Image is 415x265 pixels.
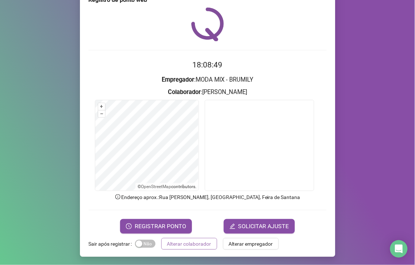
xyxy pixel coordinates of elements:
[168,89,201,96] strong: Colaborador
[115,194,121,200] span: info-circle
[223,238,279,250] button: Alterar empregador
[89,193,327,201] p: Endereço aprox. : Rua [PERSON_NAME], [GEOGRAPHIC_DATA], Feira de Santana
[224,219,295,234] button: editSOLICITAR AJUSTE
[138,184,196,189] li: © contributors.
[98,103,105,110] button: +
[191,7,224,41] img: QRPoint
[98,110,105,117] button: –
[89,238,135,250] label: Sair após registrar
[126,223,132,229] span: clock-circle
[162,76,194,83] strong: Empregador
[89,87,327,97] h3: : [PERSON_NAME]
[238,222,289,231] span: SOLICITAR AJUSTE
[141,184,171,189] a: OpenStreetMap
[89,75,327,85] h3: : MODA MIX - BRUMILY
[167,240,211,248] span: Alterar colaborador
[230,223,235,229] span: edit
[120,219,192,234] button: REGISTRAR PONTO
[229,240,273,248] span: Alterar empregador
[135,222,186,231] span: REGISTRAR PONTO
[161,238,217,250] button: Alterar colaborador
[193,61,223,69] time: 18:08:49
[390,240,408,258] div: Open Intercom Messenger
